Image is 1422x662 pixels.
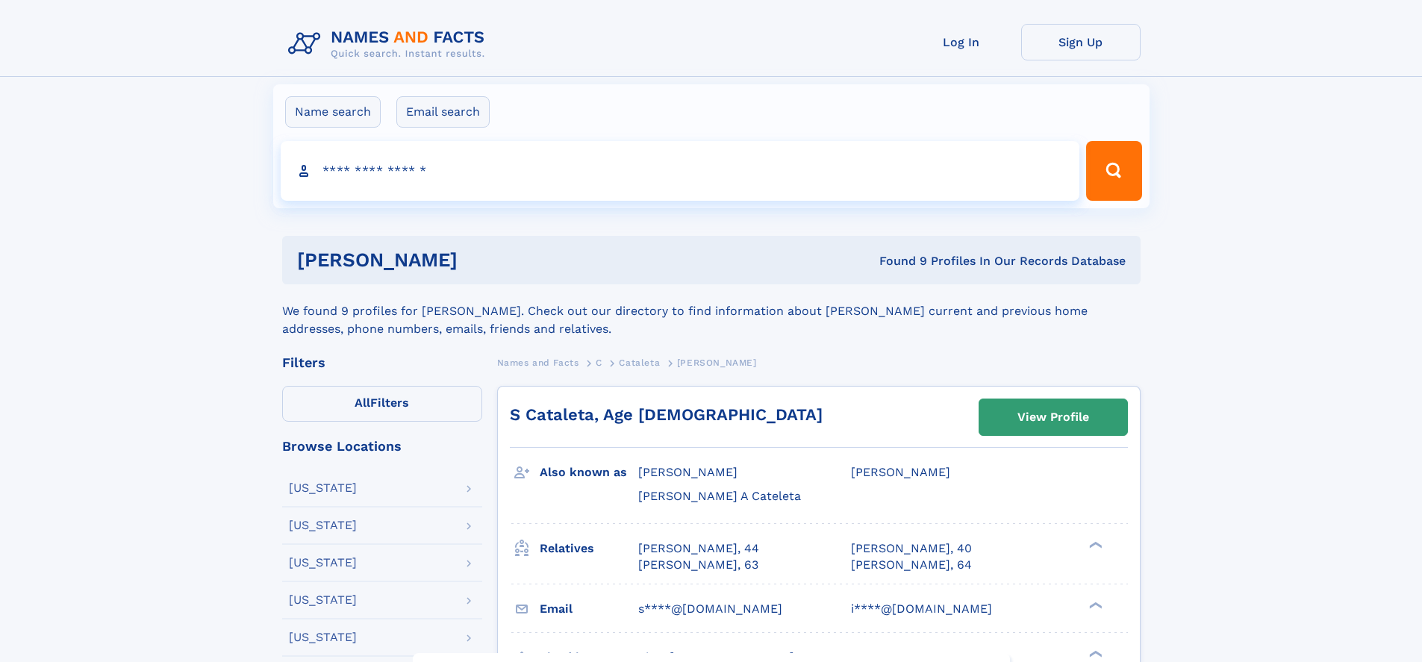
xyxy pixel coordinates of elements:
[979,399,1127,435] a: View Profile
[289,594,357,606] div: [US_STATE]
[619,357,660,368] span: Cataleta
[638,557,758,573] a: [PERSON_NAME], 63
[596,353,602,372] a: C
[289,482,357,494] div: [US_STATE]
[1086,141,1141,201] button: Search Button
[289,631,357,643] div: [US_STATE]
[638,465,737,479] span: [PERSON_NAME]
[638,540,759,557] a: [PERSON_NAME], 44
[1021,24,1141,60] a: Sign Up
[638,489,801,503] span: [PERSON_NAME] A Cateleta
[540,536,638,561] h3: Relatives
[282,24,497,64] img: Logo Names and Facts
[289,519,357,531] div: [US_STATE]
[497,353,579,372] a: Names and Facts
[902,24,1021,60] a: Log In
[282,356,482,369] div: Filters
[289,557,357,569] div: [US_STATE]
[1085,649,1103,658] div: ❯
[510,405,823,424] a: S Cataleta, Age [DEMOGRAPHIC_DATA]
[851,465,950,479] span: [PERSON_NAME]
[355,396,370,410] span: All
[396,96,490,128] label: Email search
[282,284,1141,338] div: We found 9 profiles for [PERSON_NAME]. Check out our directory to find information about [PERSON_...
[282,440,482,453] div: Browse Locations
[851,557,972,573] a: [PERSON_NAME], 64
[282,386,482,422] label: Filters
[540,460,638,485] h3: Also known as
[677,357,757,368] span: [PERSON_NAME]
[668,253,1126,269] div: Found 9 Profiles In Our Records Database
[297,251,669,269] h1: [PERSON_NAME]
[1085,540,1103,549] div: ❯
[1017,400,1089,434] div: View Profile
[851,540,972,557] a: [PERSON_NAME], 40
[619,353,660,372] a: Cataleta
[285,96,381,128] label: Name search
[281,141,1080,201] input: search input
[1085,600,1103,610] div: ❯
[540,596,638,622] h3: Email
[596,357,602,368] span: C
